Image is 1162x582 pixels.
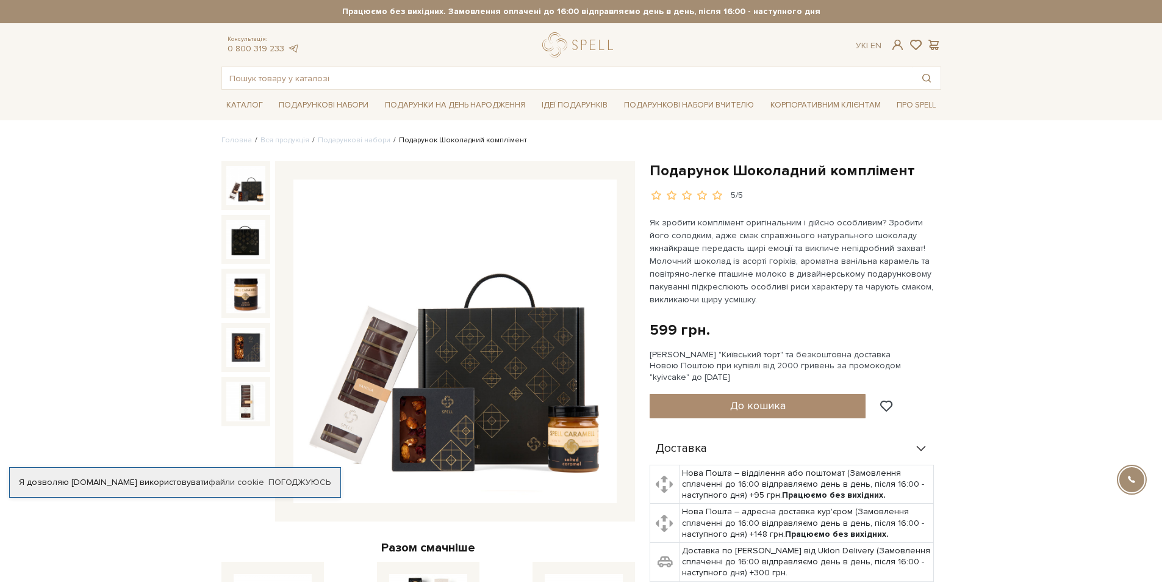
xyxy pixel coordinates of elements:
[680,465,934,504] td: Нова Пошта – відділення або поштомат (Замовлення сплаченні до 16:00 відправляємо день в день, піс...
[228,43,284,54] a: 0 800 319 233
[730,399,786,412] span: До кошика
[766,96,886,115] a: Корпоративним клієнтам
[856,40,881,51] div: Ук
[731,190,743,202] div: 5/5
[650,349,941,383] div: [PERSON_NAME] "Київський торт" та безкоштовна доставка Новою Поштою при купівлі від 2000 гривень ...
[226,166,265,205] img: Подарунок Шоколадний комплімент
[226,328,265,367] img: Подарунок Шоколадний комплімент
[650,321,710,340] div: 599 грн.
[10,477,340,488] div: Я дозволяю [DOMAIN_NAME] використовувати
[870,40,881,51] a: En
[656,443,707,454] span: Доставка
[293,180,617,503] img: Подарунок Шоколадний комплімент
[221,96,268,115] a: Каталог
[866,40,868,51] span: |
[380,96,530,115] a: Подарунки на День народження
[226,274,265,313] img: Подарунок Шоколадний комплімент
[782,490,886,500] b: Працюємо без вихідних.
[650,161,941,180] h1: Подарунок Шоколадний комплімент
[260,136,309,145] a: Вся продукція
[542,32,619,57] a: logo
[785,529,889,539] b: Працюємо без вихідних.
[268,477,331,488] a: Погоджуюсь
[209,477,264,487] a: файли cookie
[680,543,934,582] td: Доставка по [PERSON_NAME] від Uklon Delivery (Замовлення сплаченні до 16:00 відправляємо день в д...
[318,136,390,145] a: Подарункові набори
[650,394,866,418] button: До кошика
[226,220,265,259] img: Подарунок Шоколадний комплімент
[287,43,299,54] a: telegram
[221,136,252,145] a: Головна
[619,95,759,115] a: Подарункові набори Вчителю
[228,35,299,43] span: Консультація:
[221,540,635,556] div: Разом смачніше
[650,216,936,306] p: Як зробити комплімент оригінальним і дійсно особливим? Зробити його солодким, адже смак справжньо...
[390,135,527,146] li: Подарунок Шоколадний комплімент
[892,96,941,115] a: Про Spell
[222,67,913,89] input: Пошук товару у каталозі
[274,96,373,115] a: Подарункові набори
[221,6,941,17] strong: Працюємо без вихідних. Замовлення оплачені до 16:00 відправляємо день в день, після 16:00 - насту...
[537,96,612,115] a: Ідеї подарунків
[680,504,934,543] td: Нова Пошта – адресна доставка кур'єром (Замовлення сплаченні до 16:00 відправляємо день в день, п...
[913,67,941,89] button: Пошук товару у каталозі
[226,382,265,421] img: Подарунок Шоколадний комплімент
